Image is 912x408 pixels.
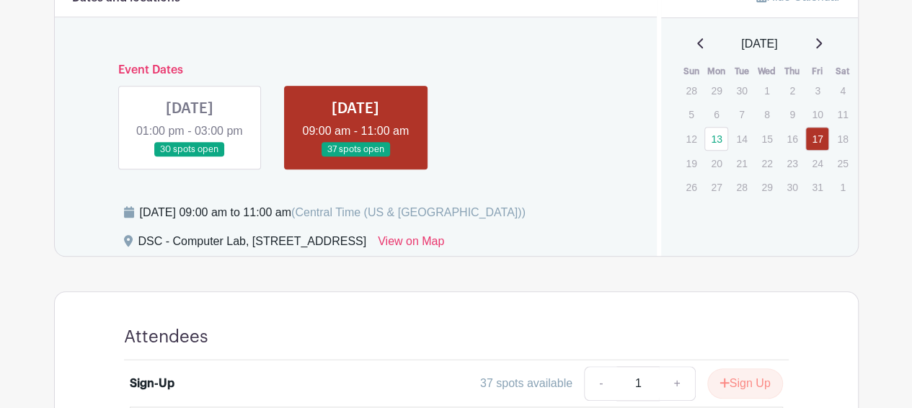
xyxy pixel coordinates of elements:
div: DSC - Computer Lab, [STREET_ADDRESS] [138,233,367,256]
p: 19 [679,152,703,174]
p: 3 [805,79,829,102]
button: Sign Up [707,368,783,399]
p: 10 [805,103,829,125]
p: 5 [679,103,703,125]
th: Sat [830,64,855,79]
p: 9 [780,103,804,125]
p: 23 [780,152,804,174]
p: 25 [831,152,854,174]
th: Fri [805,64,830,79]
p: 4 [831,79,854,102]
p: 11 [831,103,854,125]
th: Mon [704,64,729,79]
p: 29 [755,176,779,198]
p: 21 [730,152,753,174]
div: 37 spots available [480,375,572,392]
h6: Event Dates [107,63,606,77]
p: 15 [755,128,779,150]
a: 17 [805,127,829,151]
a: - [584,366,617,401]
p: 8 [755,103,779,125]
p: 31 [805,176,829,198]
p: 16 [780,128,804,150]
p: 26 [679,176,703,198]
p: 1 [755,79,779,102]
p: 30 [780,176,804,198]
p: 14 [730,128,753,150]
div: [DATE] 09:00 am to 11:00 am [140,204,526,221]
p: 6 [704,103,728,125]
p: 28 [730,176,753,198]
th: Wed [754,64,779,79]
a: + [659,366,695,401]
p: 30 [730,79,753,102]
p: 28 [679,79,703,102]
p: 27 [704,176,728,198]
th: Thu [779,64,805,79]
p: 29 [704,79,728,102]
p: 24 [805,152,829,174]
p: 7 [730,103,753,125]
p: 2 [780,79,804,102]
th: Tue [729,64,754,79]
p: 18 [831,128,854,150]
h4: Attendees [124,327,208,347]
th: Sun [678,64,704,79]
a: 13 [704,127,728,151]
p: 1 [831,176,854,198]
p: 20 [704,152,728,174]
span: [DATE] [741,35,777,53]
p: 12 [679,128,703,150]
a: View on Map [378,233,444,256]
span: (Central Time (US & [GEOGRAPHIC_DATA])) [291,206,526,218]
div: Sign-Up [130,375,174,392]
p: 22 [755,152,779,174]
